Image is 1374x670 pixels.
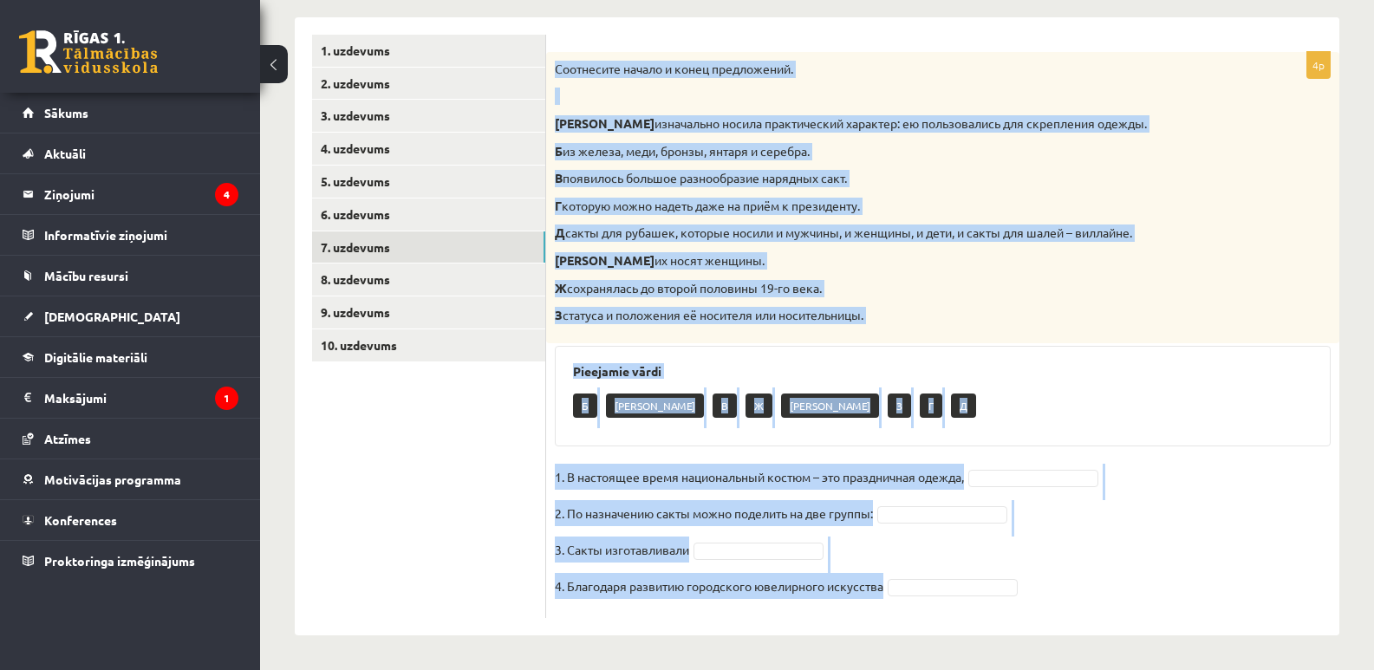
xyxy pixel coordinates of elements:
p: которую можно надеть даже на приём к президенту. [555,198,1244,215]
p: изначально носила практический характер: ею пользовались для скрепления одежды. [555,115,1244,133]
p: 4. Благодаря развитию городского ювелирного искусства [555,573,883,599]
a: 5. uzdevums [312,166,545,198]
strong: Ж [555,280,567,296]
a: 8. uzdevums [312,263,545,296]
a: Sākums [23,93,238,133]
p: [PERSON_NAME] [606,394,704,418]
a: 4. uzdevums [312,133,545,165]
p: Д [951,394,976,418]
a: 9. uzdevums [312,296,545,328]
strong: Д [555,224,565,240]
span: Digitālie materiāli [44,349,147,365]
p: статуса и положения её носителя или носительницы. [555,307,1244,324]
a: Aktuāli [23,133,238,173]
p: их носят женщины. [555,252,1244,270]
legend: Informatīvie ziņojumi [44,215,238,255]
i: 1 [215,387,238,410]
p: сакты для рубашек, которые носили и мужчины, и женщины, и дети, и сакты для шалей – виллайне. [555,224,1244,242]
p: Г [920,394,942,418]
strong: Г [555,198,562,213]
a: Ziņojumi4 [23,174,238,214]
p: [PERSON_NAME] [781,394,879,418]
p: сохранялась до второй половины 19-го века. [555,280,1244,297]
p: 2. По назначению сакты можно поделить на две группы: [555,500,873,526]
p: Соотнесите начало и конец предложений. [555,61,1244,78]
span: [DEMOGRAPHIC_DATA] [44,309,180,324]
a: 10. uzdevums [312,329,545,361]
span: Mācību resursi [44,268,128,283]
p: появилось большое разнообразие нарядных сакт. [555,170,1244,187]
a: 7. uzdevums [312,231,545,263]
p: В [713,394,737,418]
a: Rīgas 1. Tālmācības vidusskola [19,30,158,74]
p: Ж [746,394,772,418]
p: З [888,394,911,418]
span: Motivācijas programma [44,472,181,487]
strong: Б [555,143,563,159]
a: 3. uzdevums [312,100,545,132]
a: Motivācijas programma [23,459,238,499]
p: 1. В настоящее время национальный костюм – это праздничная одежда, [555,464,964,490]
span: Atzīmes [44,431,91,446]
p: 3. Сакты изготавливали [555,537,689,563]
a: Proktoringa izmēģinājums [23,541,238,581]
a: 2. uzdevums [312,68,545,100]
strong: В [555,170,563,185]
legend: Ziņojumi [44,174,238,214]
h3: Pieejamie vārdi [573,364,1312,379]
span: Konferences [44,512,117,528]
p: Б [573,394,597,418]
p: 4p [1306,51,1331,79]
a: Maksājumi1 [23,378,238,418]
strong: [PERSON_NAME] [555,252,654,268]
span: Sākums [44,105,88,120]
p: из железа, меди, бронзы, янтаря и серебра. [555,143,1244,160]
a: 1. uzdevums [312,35,545,67]
a: Informatīvie ziņojumi [23,215,238,255]
span: Aktuāli [44,146,86,161]
a: Konferences [23,500,238,540]
strong: З [555,307,563,322]
a: Digitālie materiāli [23,337,238,377]
a: 6. uzdevums [312,198,545,231]
a: [DEMOGRAPHIC_DATA] [23,296,238,336]
i: 4 [215,183,238,206]
legend: Maksājumi [44,378,238,418]
a: Mācību resursi [23,256,238,296]
strong: [PERSON_NAME] [555,115,654,131]
span: Proktoringa izmēģinājums [44,553,195,569]
a: Atzīmes [23,419,238,459]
